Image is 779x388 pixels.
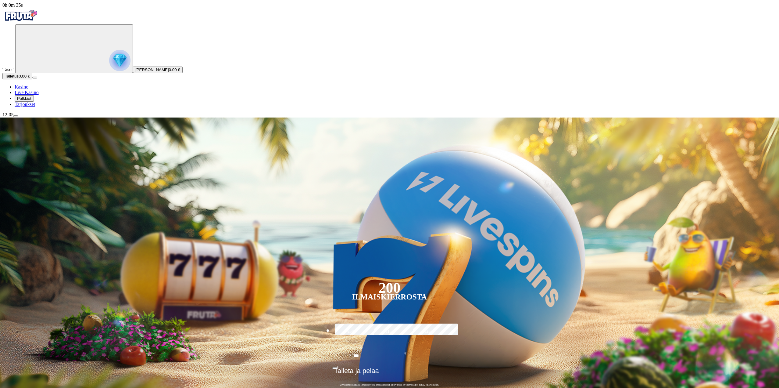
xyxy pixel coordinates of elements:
div: 200 [378,284,400,292]
span: [PERSON_NAME] [135,67,169,72]
button: Talletusplus icon0.00 € [2,73,32,79]
a: gift-inverted iconTarjoukset [15,102,35,107]
label: €250 [411,323,446,340]
button: Talleta ja pelaa [332,367,447,379]
nav: Primary [2,8,777,107]
span: Tarjoukset [15,102,35,107]
button: reward progress [15,24,133,73]
label: €50 [333,323,368,340]
button: [PERSON_NAME]0.00 € [133,67,183,73]
span: user session time [2,2,23,8]
span: 0.00 € [169,67,180,72]
span: 12:05 [2,112,13,117]
span: € [405,350,406,356]
span: 0.00 € [19,74,30,78]
img: reward progress [109,50,130,71]
span: Live Kasino [15,90,39,95]
span: Taso 1 [2,67,15,72]
a: diamond iconKasino [15,84,28,89]
button: menu [32,77,37,78]
span: 200 kierrätysvapaata ilmaiskierrosta ensitalletuksen yhteydessä. 50 kierrosta per päivä, 4 päivän... [332,383,447,386]
button: menu [13,115,18,117]
div: Ilmaiskierrosta [352,293,427,301]
span: € [337,365,339,369]
a: poker-chip iconLive Kasino [15,90,39,95]
a: Fruta [2,19,39,24]
span: Kasino [15,84,28,89]
span: Talletus [5,74,19,78]
label: €150 [372,323,407,340]
img: Fruta [2,8,39,23]
button: reward iconPalkkiot [15,95,34,102]
span: Talleta ja pelaa [334,367,379,379]
span: Palkkiot [17,96,31,101]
